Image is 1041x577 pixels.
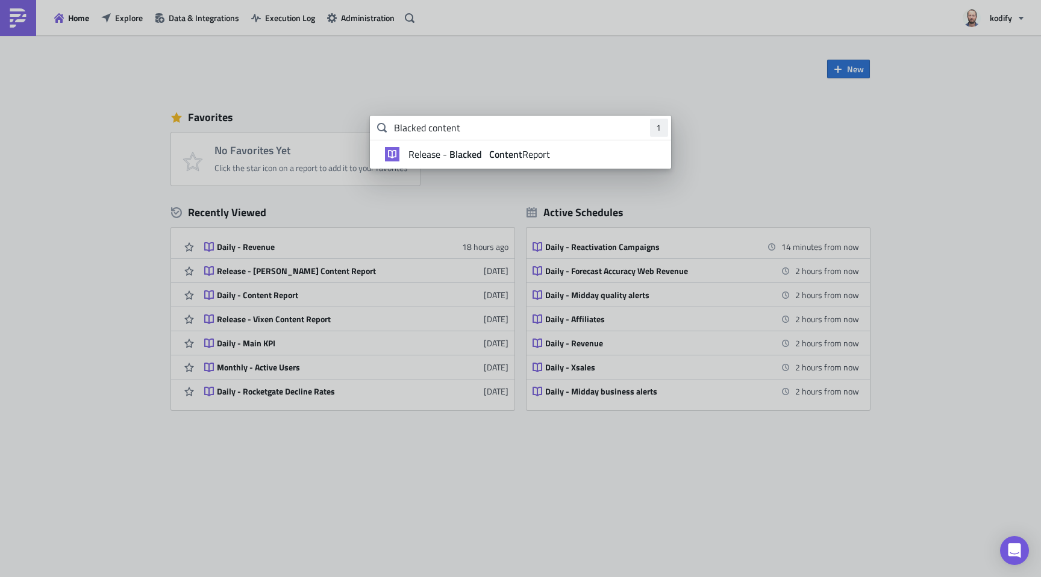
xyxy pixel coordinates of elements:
[1000,536,1029,565] div: Open Intercom Messenger
[656,122,662,134] span: 1
[447,147,484,161] strong: Blacked
[370,116,671,140] input: Search for reports...
[487,147,522,161] strong: Content
[408,148,550,160] span: Release - Report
